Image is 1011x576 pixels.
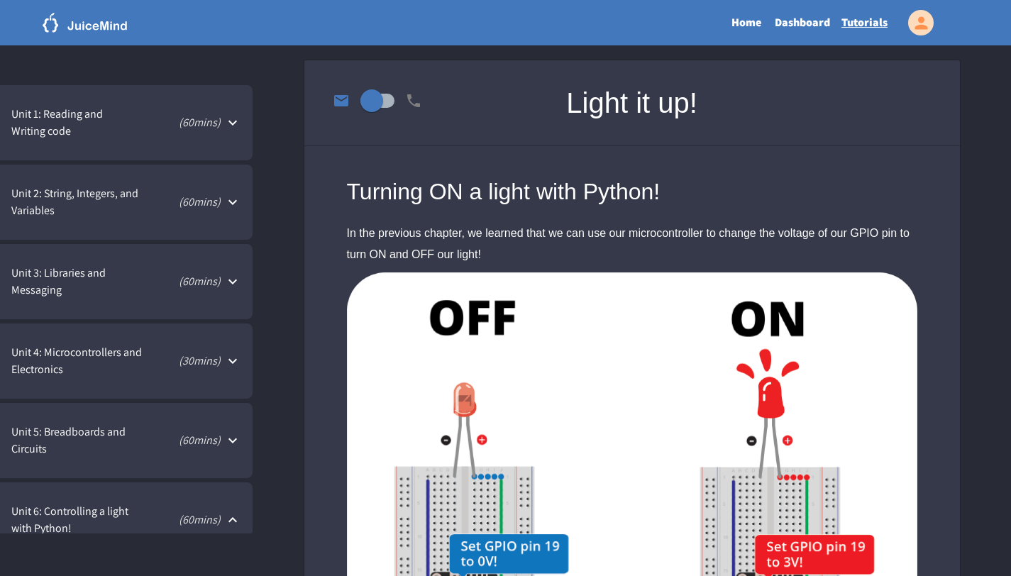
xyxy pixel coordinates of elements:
[141,273,221,290] p: ( 60 mins)
[769,6,836,39] a: Dashboard
[43,13,128,33] img: logo
[150,511,221,528] p: ( 60 mins)
[11,344,145,378] span: Unit 4: Microcontrollers and Electronics
[836,6,893,39] a: Tutorials
[11,503,143,537] span: Unit 6: Controlling a light with Python!
[11,185,141,219] span: Unit 2: String, Integers, and Variables
[724,6,769,39] a: Home
[152,353,221,370] p: ( 30 mins)
[11,265,134,299] span: Unit 3: Libraries and Messaging
[11,423,136,458] span: Unit 5: Breadboards and Circuits
[143,432,221,449] p: ( 60 mins)
[148,194,221,211] p: ( 60 mins)
[143,114,221,131] p: ( 60 mins)
[347,175,917,209] div: Turning ON a light with Python!
[893,6,937,39] div: My Account
[11,106,136,140] span: Unit 1: Reading and Writing code
[566,60,697,145] div: Light it up!
[347,223,917,265] div: In the previous chapter, we learned that we can use our microcontroller to change the voltage of ...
